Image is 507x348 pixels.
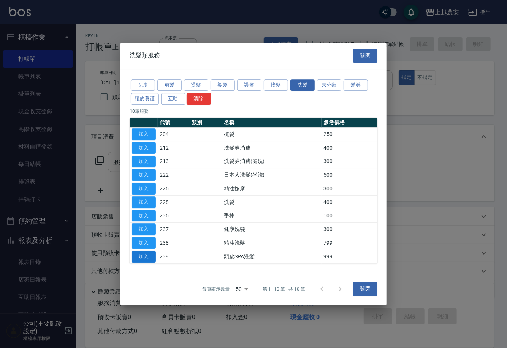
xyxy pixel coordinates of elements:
[158,155,190,168] td: 213
[322,182,377,196] td: 300
[190,118,222,128] th: 類別
[130,108,377,115] p: 10 筆服務
[158,236,190,250] td: 238
[222,209,322,223] td: 手棒
[222,195,322,209] td: 洗髮
[158,141,190,155] td: 212
[233,279,251,299] div: 50
[158,223,190,236] td: 237
[322,223,377,236] td: 300
[132,156,156,168] button: 加入
[322,141,377,155] td: 400
[264,79,288,91] button: 接髮
[132,210,156,222] button: 加入
[158,182,190,196] td: 226
[317,79,341,91] button: 未分類
[158,209,190,223] td: 236
[132,183,156,195] button: 加入
[158,195,190,209] td: 228
[222,236,322,250] td: 精油洗髮
[353,49,377,63] button: 關閉
[158,168,190,182] td: 222
[353,282,377,296] button: 關閉
[322,155,377,168] td: 300
[187,93,211,105] button: 清除
[211,79,235,91] button: 染髮
[132,128,156,140] button: 加入
[263,286,305,293] p: 第 1–10 筆 共 10 筆
[322,209,377,223] td: 100
[132,237,156,249] button: 加入
[222,223,322,236] td: 健康洗髮
[290,79,315,91] button: 洗髮
[157,79,182,91] button: 剪髮
[322,168,377,182] td: 500
[322,195,377,209] td: 400
[132,142,156,154] button: 加入
[322,128,377,141] td: 250
[237,79,261,91] button: 護髮
[344,79,368,91] button: 髮券
[158,250,190,263] td: 239
[202,286,230,293] p: 每頁顯示數量
[222,168,322,182] td: 日本人洗髮(坐洗)
[130,52,160,59] span: 洗髮類服務
[222,128,322,141] td: 梳髮
[322,250,377,263] td: 999
[322,118,377,128] th: 參考價格
[132,169,156,181] button: 加入
[222,250,322,263] td: 頭皮SPA洗髮
[132,251,156,263] button: 加入
[222,182,322,196] td: 精油按摩
[158,118,190,128] th: 代號
[184,79,208,91] button: 燙髮
[158,128,190,141] td: 204
[222,118,322,128] th: 名稱
[222,155,322,168] td: 洗髮券消費(健洗)
[222,141,322,155] td: 洗髮券消費
[322,236,377,250] td: 799
[131,79,155,91] button: 瓦皮
[132,223,156,235] button: 加入
[132,196,156,208] button: 加入
[131,93,159,105] button: 頭皮養護
[161,93,185,105] button: 互助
